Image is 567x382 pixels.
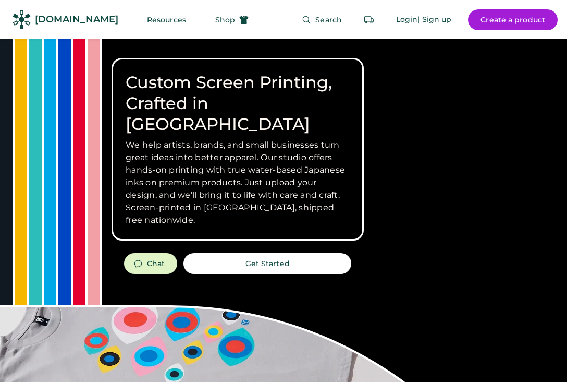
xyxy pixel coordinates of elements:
[126,72,350,135] h1: Custom Screen Printing, Crafted in [GEOGRAPHIC_DATA]
[359,9,379,30] button: Retrieve an order
[203,9,261,30] button: Shop
[13,10,31,29] img: Rendered Logo - Screens
[126,139,350,226] h3: We help artists, brands, and small businesses turn great ideas into better apparel. Our studio of...
[124,253,177,274] button: Chat
[289,9,354,30] button: Search
[396,15,418,25] div: Login
[35,13,118,26] div: [DOMAIN_NAME]
[134,9,199,30] button: Resources
[468,9,558,30] button: Create a product
[315,16,342,23] span: Search
[215,16,235,23] span: Shop
[183,253,351,274] button: Get Started
[417,15,451,25] div: | Sign up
